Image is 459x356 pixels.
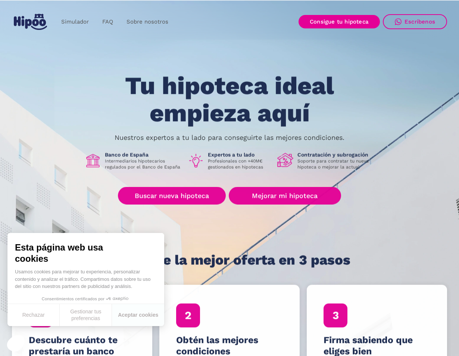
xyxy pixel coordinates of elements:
[120,15,175,29] a: Sobre nosotros
[299,15,380,28] a: Consigue tu hipoteca
[12,11,49,33] a: home
[297,151,374,158] h1: Contratación y subrogación
[96,15,120,29] a: FAQ
[109,252,350,267] h1: Consigue la mejor oferta en 3 pasos
[105,158,182,170] p: Intermediarios hipotecarios regulados por el Banco de España
[383,14,447,29] a: Escríbenos
[208,158,271,170] p: Profesionales con +40M€ gestionados en hipotecas
[405,18,435,25] div: Escríbenos
[229,187,341,205] a: Mejorar mi hipoteca
[297,158,374,170] p: Soporte para contratar tu nueva hipoteca o mejorar la actual
[88,73,371,127] h1: Tu hipoteca ideal empieza aquí
[118,187,226,205] a: Buscar nueva hipoteca
[105,151,182,158] h1: Banco de España
[54,15,96,29] a: Simulador
[208,151,271,158] h1: Expertos a tu lado
[115,135,344,141] p: Nuestros expertos a tu lado para conseguirte las mejores condiciones.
